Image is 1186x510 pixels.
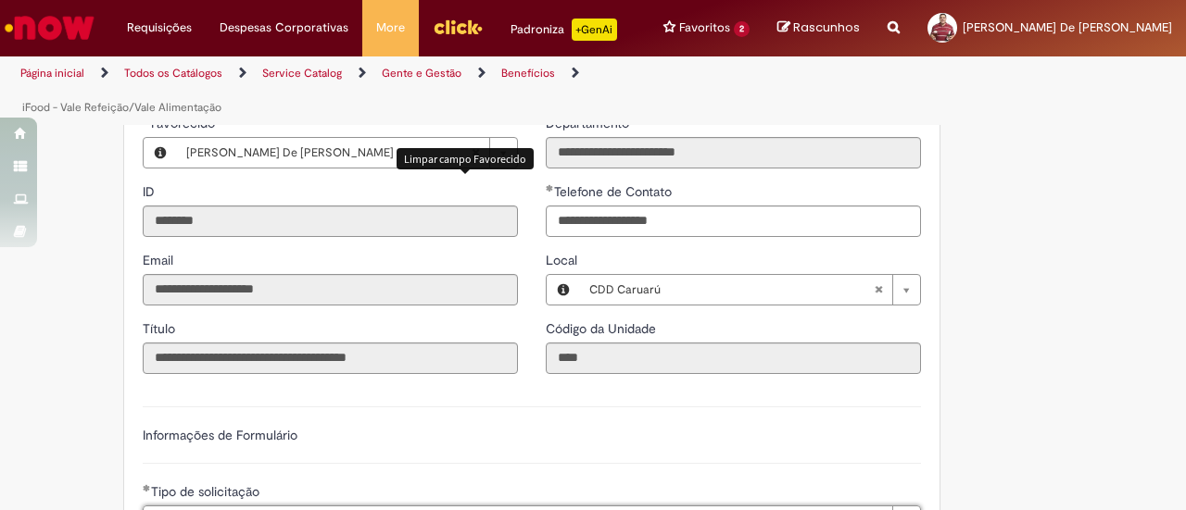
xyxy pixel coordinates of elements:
span: Local [546,252,581,268]
span: [PERSON_NAME] De [PERSON_NAME] [963,19,1172,35]
label: Somente leitura - Código da Unidade [546,319,660,338]
img: click_logo_yellow_360x200.png [433,13,483,41]
a: CDD CaruarúLimpar campo Local [580,275,920,305]
label: Informações de Formulário [143,427,297,443]
label: Somente leitura - Título [143,319,179,338]
a: Todos os Catálogos [124,66,222,81]
a: Página inicial [20,66,84,81]
span: Favoritos [679,19,730,37]
span: Tipo de solicitação [151,483,263,500]
button: Favorecido, Visualizar este registro Joao Barros De Melo Junior [144,138,177,168]
abbr: Limpar campo Local [864,275,892,305]
a: Benefícios [501,66,555,81]
label: Somente leitura - Email [143,251,177,269]
input: Departamento [546,137,921,168]
div: Limpar campo Favorecido [397,148,534,169]
abbr: Limpar campo Favorecido [461,138,489,168]
span: Telefone de Contato [554,183,675,200]
span: Somente leitura - Email [143,252,177,268]
span: Somente leitura - Código da Unidade [546,320,660,337]
span: Somente leitura - Departamento [546,115,633,131]
a: iFood - Vale Refeição/Vale Alimentação [22,100,221,115]
a: Rascunhos [777,19,860,37]
span: Somente leitura - Título [143,320,179,337]
input: Email [143,274,518,305]
span: Rascunhos [793,19,860,36]
span: CDD Caruarú [589,275,874,305]
span: Obrigatório Preenchido [143,484,151,491]
a: Service Catalog [262,66,342,81]
a: Gente e Gestão [382,66,461,81]
span: [PERSON_NAME] De [PERSON_NAME] [186,138,471,168]
button: Local, Visualizar este registro CDD Caruarú [547,275,580,305]
a: [PERSON_NAME] De [PERSON_NAME]Limpar campo Favorecido [177,138,517,168]
span: Necessários - Favorecido [151,115,219,131]
input: Telefone de Contato [546,205,921,237]
input: Título [143,342,518,374]
div: Padroniza [511,19,617,41]
span: Requisições [127,19,192,37]
input: Código da Unidade [546,342,921,374]
span: 2 [734,21,750,37]
img: ServiceNow [2,9,97,46]
span: Somente leitura - ID [143,183,158,200]
span: Obrigatório Preenchido [546,184,554,192]
p: +GenAi [572,19,617,41]
input: ID [143,205,518,237]
ul: Trilhas de página [14,56,776,125]
span: Despesas Corporativas [220,19,348,37]
span: More [376,19,405,37]
label: Somente leitura - ID [143,182,158,201]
